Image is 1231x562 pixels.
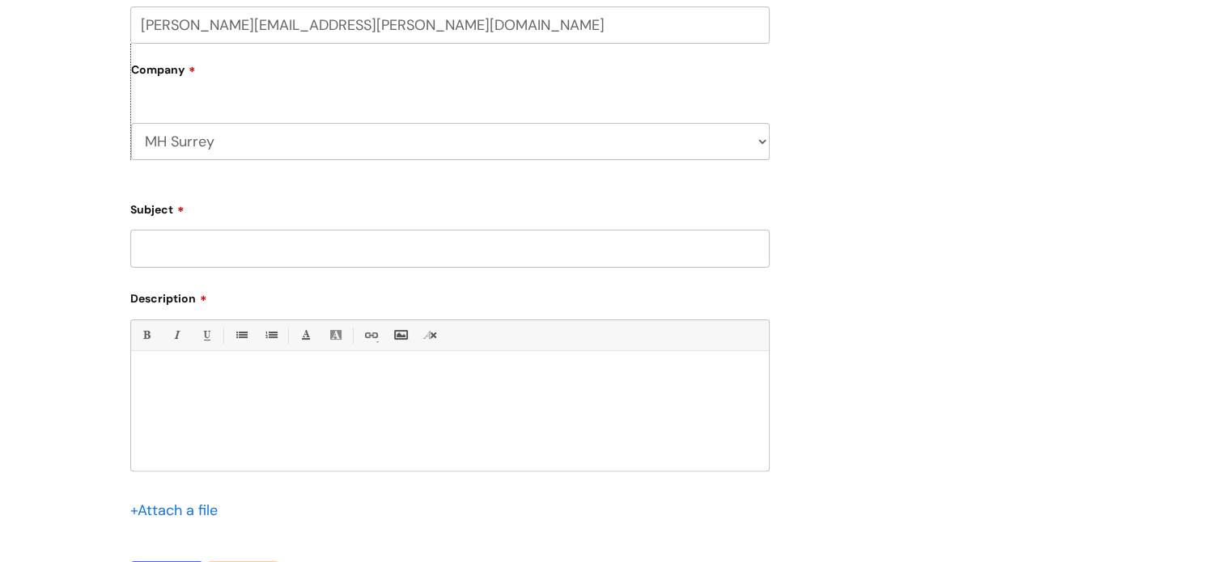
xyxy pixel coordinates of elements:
[196,325,216,345] a: Underline(Ctrl-U)
[261,325,281,345] a: 1. Ordered List (Ctrl-Shift-8)
[166,325,186,345] a: Italic (Ctrl-I)
[231,325,251,345] a: • Unordered List (Ctrl-Shift-7)
[130,6,770,44] input: Email
[420,325,440,345] a: Remove formatting (Ctrl-\)
[390,325,410,345] a: Insert Image...
[130,497,227,523] div: Attach a file
[131,57,770,94] label: Company
[136,325,156,345] a: Bold (Ctrl-B)
[360,325,380,345] a: Link
[130,197,770,217] label: Subject
[295,325,316,345] a: Font Color
[130,286,770,306] label: Description
[325,325,346,345] a: Back Color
